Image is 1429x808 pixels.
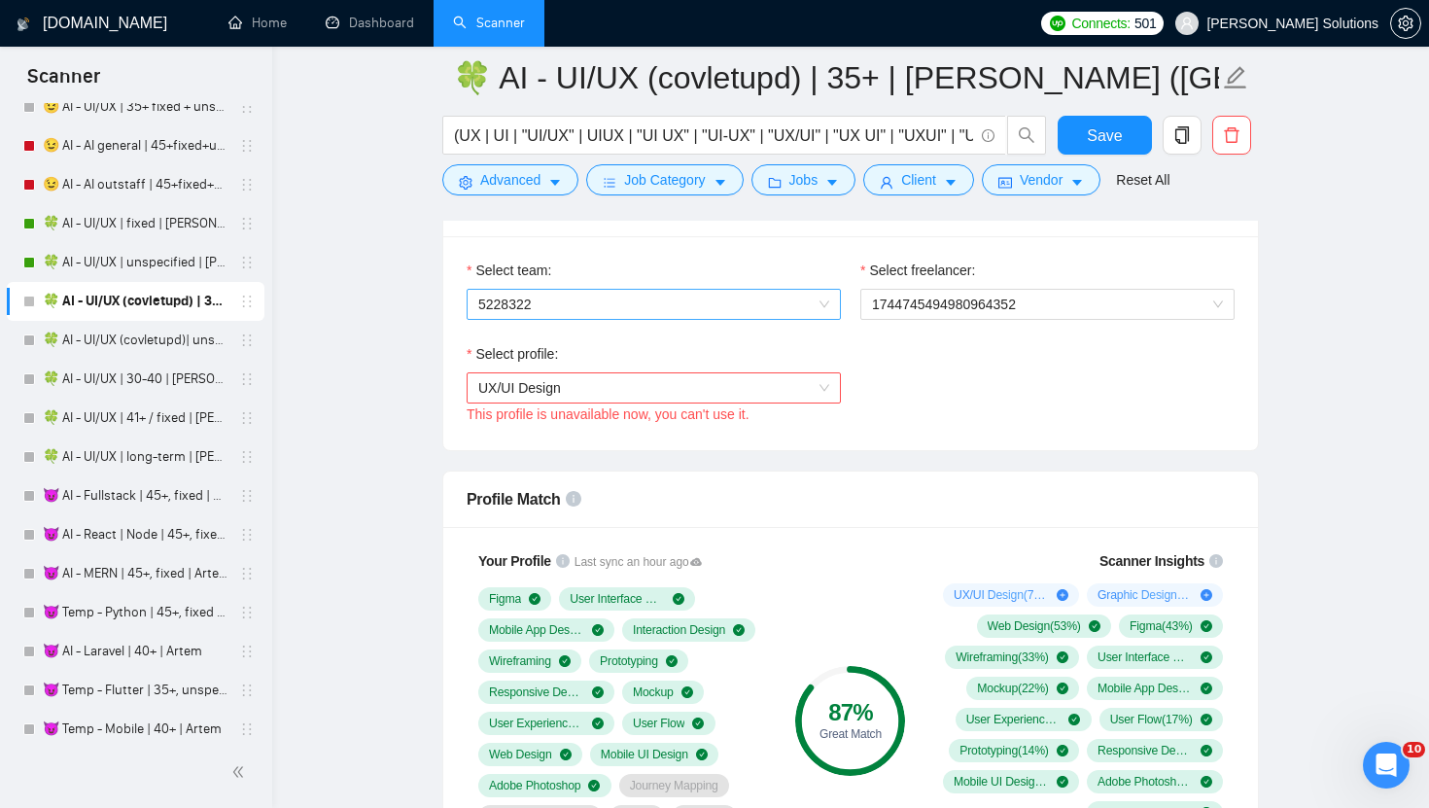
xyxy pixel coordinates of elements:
[1130,618,1193,634] span: Figma ( 43 %)
[228,15,287,31] a: homeHome
[592,624,604,636] span: check-circle
[239,371,255,387] span: holder
[489,622,584,638] span: Mobile App Design
[633,685,674,700] span: Mockup
[560,749,572,760] span: check-circle
[988,618,1081,634] span: Web Design ( 53 %)
[1201,714,1212,725] span: check-circle
[982,129,994,142] span: info-circle
[575,553,703,572] span: Last sync an hour ago
[1212,116,1251,155] button: delete
[1050,16,1065,31] img: upwork-logo.png
[603,175,616,190] span: bars
[467,404,841,425] div: This profile is unavailable now, you can't use it.
[601,747,688,762] span: Mobile UI Design
[454,123,973,148] input: Search Freelance Jobs...
[1057,776,1068,788] span: check-circle
[1201,776,1212,788] span: check-circle
[1068,714,1080,725] span: check-circle
[489,591,521,607] span: Figma
[880,175,893,190] span: user
[1089,620,1100,632] span: check-circle
[442,164,578,195] button: settingAdvancedcaret-down
[239,333,255,348] span: holder
[1008,126,1045,144] span: search
[548,175,562,190] span: caret-down
[956,650,1049,665] span: Wireframing ( 33 %)
[43,88,227,126] a: 😉 AI - UI/UX | 35+ fixed + unspec expert | Daria
[43,593,227,632] a: 😈 Temp - Python | 45+, fixed | Artem
[592,686,604,698] span: check-circle
[588,780,600,791] span: check-circle
[1072,13,1131,34] span: Connects:
[43,438,227,476] a: 🍀 AI - UI/UX | long-term | [PERSON_NAME]
[966,712,1062,727] span: User Experience Design ( 19 %)
[12,62,116,103] span: Scanner
[1099,554,1204,568] span: Scanner Insights
[459,175,472,190] span: setting
[630,778,718,793] span: Journey Mapping
[1201,589,1212,601] span: plus-circle
[43,204,227,243] a: 🍀 AI - UI/UX | fixed | [PERSON_NAME] ([GEOGRAPHIC_DATA]/[GEOGRAPHIC_DATA])
[768,175,782,190] span: folder
[1020,169,1063,191] span: Vendor
[1209,554,1223,568] span: info-circle
[673,593,684,605] span: check-circle
[478,380,561,396] span: UX/UI Design
[239,721,255,737] span: holder
[825,175,839,190] span: caret-down
[239,177,255,193] span: holder
[624,169,705,191] span: Job Category
[239,527,255,543] span: holder
[529,593,540,605] span: check-circle
[480,169,540,191] span: Advanced
[1007,116,1046,155] button: search
[977,681,1048,696] span: Mockup ( 22 %)
[1134,13,1156,34] span: 501
[453,15,525,31] a: searchScanner
[239,488,255,504] span: holder
[239,99,255,115] span: holder
[475,343,558,365] span: Select profile:
[43,515,227,554] a: 😈 AI - React | Node | 45+, fixed | Artem
[566,491,581,507] span: info-circle
[733,624,745,636] span: check-circle
[1391,16,1420,31] span: setting
[998,175,1012,190] span: idcard
[570,591,665,607] span: User Interface Design
[1057,651,1068,663] span: check-circle
[1403,742,1425,757] span: 10
[239,410,255,426] span: holder
[489,778,580,793] span: Adobe Photoshop
[944,175,958,190] span: caret-down
[789,169,819,191] span: Jobs
[1098,774,1193,790] span: Adobe Photoshop ( 10 %)
[489,685,584,700] span: Responsive Design
[954,774,1049,790] span: Mobile UI Design ( 11 %)
[559,655,571,667] span: check-circle
[751,164,856,195] button: folderJobscaret-down
[1180,17,1194,30] span: user
[633,716,684,731] span: User Flow
[239,566,255,581] span: holder
[43,360,227,399] a: 🍀 AI - UI/UX | 30-40 | [PERSON_NAME] ([GEOGRAPHIC_DATA])
[489,716,584,731] span: User Experience Design
[43,632,227,671] a: 😈 AI - Laravel | 40+ | Artem
[959,743,1048,758] span: Prototyping ( 14 %)
[633,622,725,638] span: Interaction Design
[1223,65,1248,90] span: edit
[239,644,255,659] span: holder
[1087,123,1122,148] span: Save
[43,476,227,515] a: 😈 AI - Fullstack | 45+, fixed | Artem
[1164,126,1201,144] span: copy
[478,290,829,319] span: 5228322
[592,718,604,729] span: check-circle
[1057,683,1068,694] span: check-circle
[231,762,251,782] span: double-left
[489,747,552,762] span: Web Design
[982,164,1100,195] button: idcardVendorcaret-down
[239,449,255,465] span: holder
[1201,620,1212,632] span: check-circle
[43,710,227,749] a: 😈 Temp - Mobile | 40+ | Artem
[239,683,255,698] span: holder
